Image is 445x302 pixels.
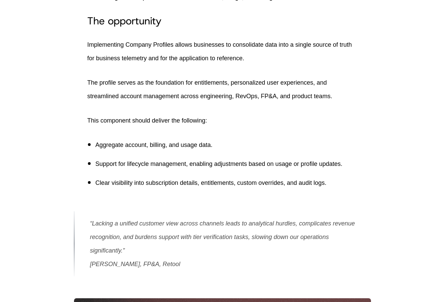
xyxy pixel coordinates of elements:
[87,76,358,103] p: The profile serves as the foundation for entitlements, personalized user experiences, and streaml...
[90,257,358,271] p: [PERSON_NAME], FP&A, Retool
[95,176,358,190] p: Clear visibility into subscription details, entitlements, custom overrides, and audit logs.
[87,38,358,65] p: Implementing Company Profiles allows businesses to consolidate data into a single source of truth...
[87,114,358,127] p: This component should deliver the following:
[95,157,358,171] p: Support for lifecycle management, enabling adjustments based on usage or profile updates.
[87,15,358,27] h3: The opportunity
[90,217,358,257] p: “Lacking a unified customer view across channels leads to analytical hurdles, complicates revenue...
[95,138,358,152] p: Aggregate account, billing, and usage data.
